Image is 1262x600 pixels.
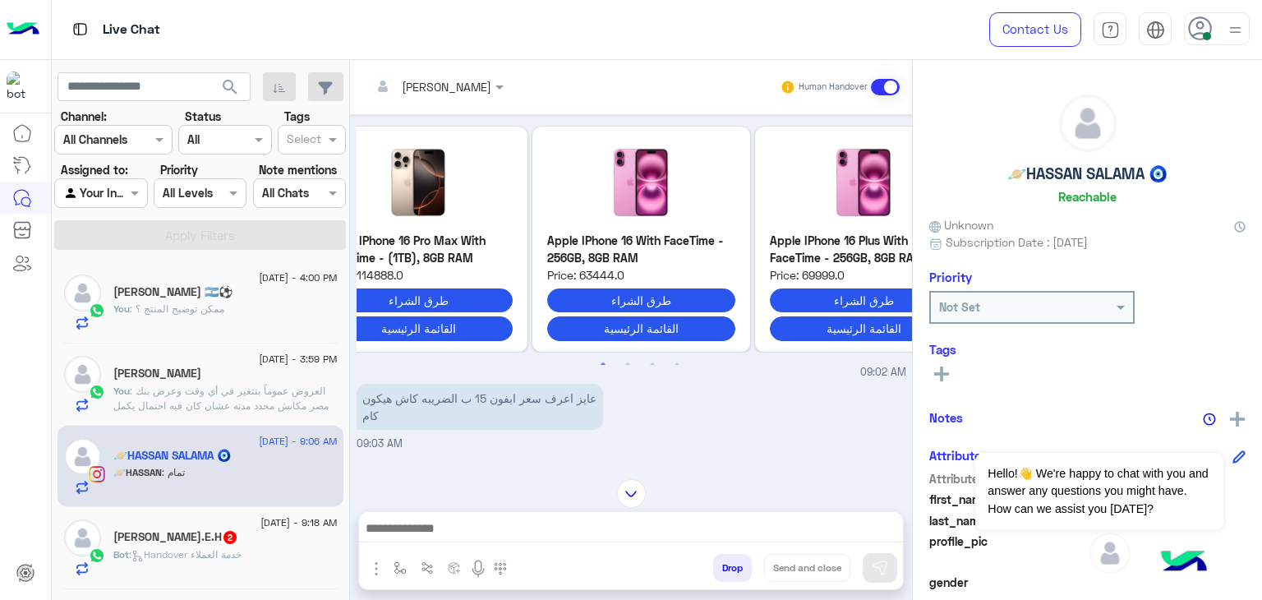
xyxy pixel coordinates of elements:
[113,385,329,427] span: العروض عموماً بتتغير في أي وقت وعرض بنك مصر مكانش محدد مدته عشان كان فيه احتمال يكمل معانا ، بس ل...
[860,365,906,381] span: 09:02 AM
[468,559,488,579] img: send voice note
[764,554,850,582] button: Send and close
[259,161,337,178] label: Note mentions
[1060,95,1116,151] img: defaultAdmin.png
[113,449,231,463] h5: 🪐HASSAN SALAMA 🧿
[929,216,993,233] span: Unknown
[325,316,513,340] button: القائمة الرئيسية
[929,470,1086,487] span: Attribute Name
[1007,164,1168,183] h5: 🪐HASSAN SALAMA 🧿
[325,266,513,284] span: Price: 114888.0
[617,479,646,508] img: scroll
[113,466,162,478] span: 🪐HASSAN
[1155,534,1213,592] img: hulul-logo.png
[89,384,105,400] img: WhatsApp
[162,466,185,478] span: تمام
[64,519,101,556] img: defaultAdmin.png
[54,220,346,250] button: Apply Filters
[113,548,129,561] span: Bot
[448,561,461,575] img: create order
[414,554,441,581] button: Trigger scenario
[284,108,310,125] label: Tags
[89,547,105,564] img: WhatsApp
[975,453,1223,530] span: Hello!👋 We're happy to chat with you and answer any questions you might have. How can we assist y...
[713,554,752,582] button: Drop
[547,316,735,340] button: القائمة الرئيسية
[946,233,1088,251] span: Subscription Date : [DATE]
[929,342,1246,357] h6: Tags
[61,108,107,125] label: Channel:
[61,161,128,178] label: Assigned to:
[595,357,611,373] button: 1 of 2
[259,434,337,449] span: [DATE] - 9:06 AM
[357,384,603,430] p: 2/9/2025, 9:03 AM
[129,548,242,561] span: : Handover خدمة العملاء
[325,141,513,224] img: Apple-IPhone-16-Pro-Max-With-FaceTime-1TB-8GB-RAM_Apple_21951_1.jpeg
[223,531,237,544] span: 2
[325,288,513,312] button: طرق الشراء
[130,302,224,315] span: ممكن توضيح المنتج ؟
[929,533,1086,570] span: profile_pic
[89,302,105,319] img: WhatsApp
[260,515,337,530] span: [DATE] - 9:18 AM
[284,130,321,151] div: Select
[394,561,407,575] img: select flow
[421,561,434,575] img: Trigger scenario
[70,19,90,39] img: tab
[494,562,507,575] img: make a call
[1203,413,1216,426] img: notes
[872,560,888,576] img: send message
[669,357,685,373] button: 4 of 2
[89,466,105,482] img: Instagram
[929,270,972,284] h6: Priority
[357,437,403,450] span: 09:03 AM
[64,356,101,393] img: defaultAdmin.png
[210,72,251,108] button: search
[929,491,1086,508] span: first_name
[103,19,160,41] p: Live Chat
[770,316,958,340] button: القائمة الرئيسية
[1089,533,1131,574] img: defaultAdmin.png
[619,357,636,373] button: 2 of 2
[259,270,337,285] span: [DATE] - 4:00 PM
[547,266,735,284] span: Price: 63444.0
[259,352,337,367] span: [DATE] - 3:59 PM
[1089,574,1246,591] span: null
[1146,21,1165,39] img: tab
[220,77,240,97] span: search
[770,232,958,267] p: Apple IPhone 16 Plus With FaceTime - 256GB, 8GB RAM
[1058,189,1117,204] h6: Reachable
[929,448,988,463] h6: Attributes
[989,12,1081,47] a: Contact Us
[1094,12,1126,47] a: tab
[770,266,958,284] span: Price: 69999.0
[7,72,36,101] img: 1403182699927242
[113,302,130,315] span: You
[547,288,735,312] button: طرق الشراء
[325,232,513,267] p: Apple IPhone 16 Pro Max With FaceTime - (1TB), 8GB RAM
[770,141,958,224] img: Apple-IPhone-16-Plus-With-FaceTime-256GB-8GB-RAM_Apple_22117_1.jpeg
[1225,20,1246,40] img: profile
[441,554,468,581] button: create order
[113,367,201,381] h5: Ahmed Khaled
[113,285,233,299] h5: yassin Messi 🇦🇷⚽
[929,574,1086,591] span: gender
[770,288,958,312] button: طرق الشراء
[113,385,130,397] span: You
[547,141,735,224] img: Apple-IPhone-16-With-FaceTime-256GB-8GB-RAM_Apple_22118_1.jpeg
[113,530,238,544] h5: Ali.E.H
[644,357,661,373] button: 3 of 2
[929,512,1086,529] span: last_name
[357,103,403,115] span: 09:02 AM
[64,275,101,312] img: defaultAdmin.png
[387,554,414,581] button: select flow
[64,438,101,475] img: defaultAdmin.png
[7,12,39,47] img: Logo
[1230,412,1245,427] img: add
[799,81,868,94] small: Human Handover
[185,108,221,125] label: Status
[160,161,198,178] label: Priority
[547,232,735,267] p: Apple IPhone 16 With FaceTime - 256GB, 8GB RAM
[929,410,963,425] h6: Notes
[366,559,386,579] img: send attachment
